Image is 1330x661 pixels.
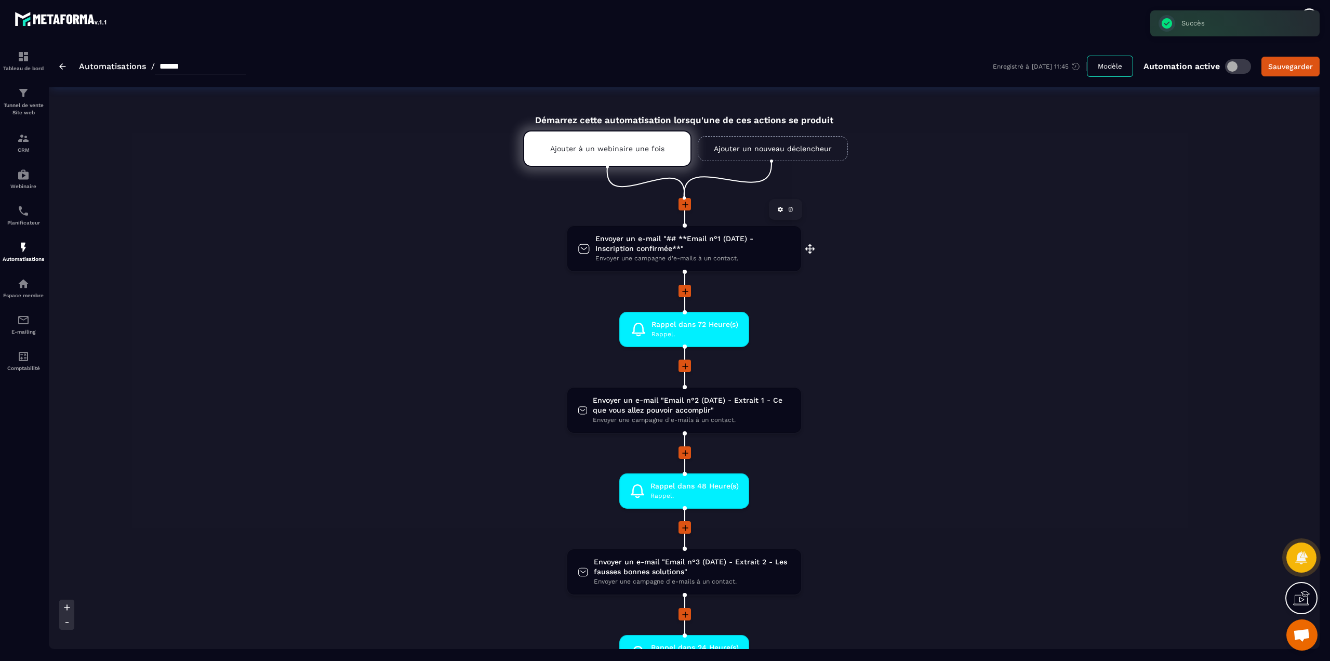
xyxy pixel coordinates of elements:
div: Enregistré à [993,62,1087,71]
a: Automatisations [79,61,146,71]
p: Automation active [1143,61,1220,71]
span: Rappel dans 48 Heure(s) [650,481,739,491]
a: automationsautomationsEspace membre [3,270,44,306]
button: Sauvegarder [1261,57,1320,76]
a: Ajouter un nouveau déclencheur [698,136,848,161]
div: Démarrez cette automatisation lorsqu'une de ces actions se produit [497,103,872,125]
div: Sauvegarder [1268,61,1313,72]
img: automations [17,241,30,254]
span: Envoyer un e-mail "## **Email n°1 (DATE) - Inscription confirmée**" [595,234,791,254]
img: automations [17,168,30,181]
img: formation [17,132,30,144]
a: automationsautomationsAutomatisations [3,233,44,270]
a: Mở cuộc trò chuyện [1286,619,1318,651]
p: Webinaire [3,183,44,189]
span: Envoyer un e-mail "Email n°3 (DATE) - Extrait 2 - Les fausses bonnes solutions" [594,557,791,577]
span: Envoyer un e-mail "Email n°2 (DATE) - Extrait 1 - Ce que vous allez pouvoir accomplir" [593,395,791,415]
p: Planificateur [3,220,44,226]
span: Envoyer une campagne d'e-mails à un contact. [594,577,791,587]
a: emailemailE-mailing [3,306,44,342]
img: logo [15,9,108,28]
a: formationformationCRM [3,124,44,161]
span: Rappel dans 72 Heure(s) [651,320,738,329]
p: Ajouter à un webinaire une fois [550,144,664,153]
button: Modèle [1087,56,1133,77]
img: accountant [17,350,30,363]
img: formation [17,87,30,99]
img: scheduler [17,205,30,217]
a: formationformationTableau de bord [3,43,44,79]
span: Rappel dans 24 Heure(s) [651,643,739,653]
a: schedulerschedulerPlanificateur [3,197,44,233]
span: Envoyer une campagne d'e-mails à un contact. [595,254,791,263]
p: [DATE] 11:45 [1032,63,1069,70]
p: Automatisations [3,256,44,262]
p: E-mailing [3,329,44,335]
img: arrow [59,63,66,70]
img: automations [17,277,30,290]
a: accountantaccountantComptabilité [3,342,44,379]
img: formation [17,50,30,63]
p: Comptabilité [3,365,44,371]
span: / [151,61,155,71]
span: Rappel. [650,491,739,501]
a: formationformationTunnel de vente Site web [3,79,44,124]
p: Tableau de bord [3,65,44,71]
p: Espace membre [3,293,44,298]
p: Tunnel de vente Site web [3,102,44,116]
span: Envoyer une campagne d'e-mails à un contact. [593,415,791,425]
span: Rappel. [651,329,738,339]
a: automationsautomationsWebinaire [3,161,44,197]
p: CRM [3,147,44,153]
img: email [17,314,30,326]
